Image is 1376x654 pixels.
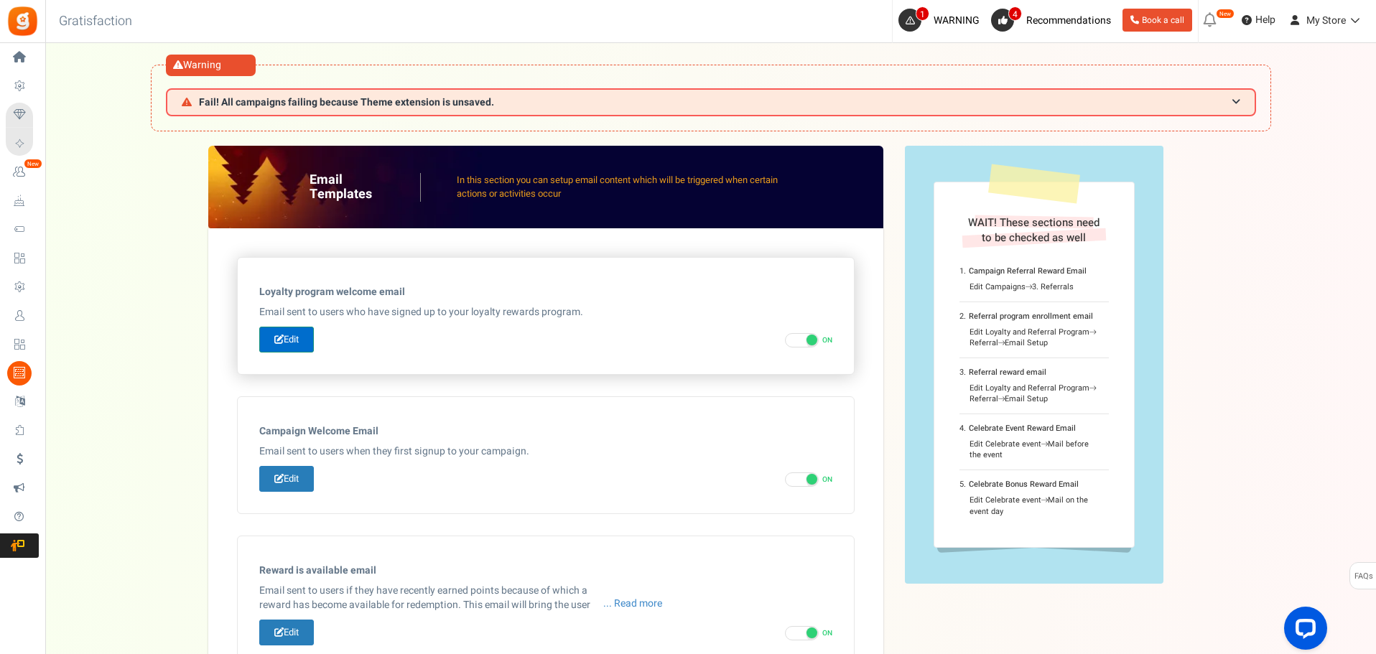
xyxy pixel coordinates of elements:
h5: Reward is available email [259,565,832,576]
p: Email sent to users when they first signup to your campaign. [259,444,832,459]
div: Edit Loyalty and Referral Program Referral Email Setup [970,383,1099,405]
div: Edit Celebrate event Mail before the event [970,439,1099,461]
p: In this section you can setup email content which will be triggered when certain actions or activ... [457,174,782,200]
span: WAIT! These sections need to be checked as well [968,215,1100,246]
span: Recommendations [1026,13,1111,28]
div: Edit Celebrate event Mail on the event day [970,495,1099,517]
span: 4 [1008,6,1022,21]
h5: Campaign Welcome Email [259,426,832,436]
span: Help [1252,13,1275,27]
b: Campaign Referral Reward Email [969,265,1087,277]
a: Edit [259,466,314,492]
div: Warning [166,55,256,76]
b: Celebrate Event Reward Email [969,422,1076,434]
span: Fail! All campaigns failing because Theme extension is unsaved. [199,97,494,108]
em: New [24,159,42,169]
a: Edit [259,620,314,646]
span: ON [822,335,832,345]
span: WARNING [934,13,980,28]
p: Email sent to users if they have recently earned points because of which a reward has become avai... [259,584,662,612]
h3: Gratisfaction [43,7,148,36]
span: ... Read more [603,597,662,611]
a: 4 Recommendations [991,9,1117,32]
a: Help [1236,9,1281,32]
em: New [1216,9,1235,19]
a: 1 WARNING [898,9,985,32]
b: Celebrate Bonus Reward Email [969,478,1079,490]
span: 1 [916,6,929,21]
img: Gratisfaction [6,5,39,37]
a: Edit [259,327,314,353]
span: ON [822,475,832,485]
span: ON [822,628,832,638]
a: New [6,160,39,184]
p: Email sent to users who have signed up to your loyalty rewards program. [259,305,832,319]
h5: Loyalty program welcome email [259,286,832,297]
div: Edit Loyalty and Referral Program Referral Email Setup [970,327,1099,349]
b: Referral program enrollment email [969,310,1093,322]
span: FAQs [1354,563,1373,590]
a: Book a call [1122,9,1192,32]
div: Edit Campaigns 3. Referrals [970,281,1099,293]
span: My Store [1306,13,1346,28]
h2: Email Templates [310,173,421,202]
b: Referral reward email [969,366,1046,378]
